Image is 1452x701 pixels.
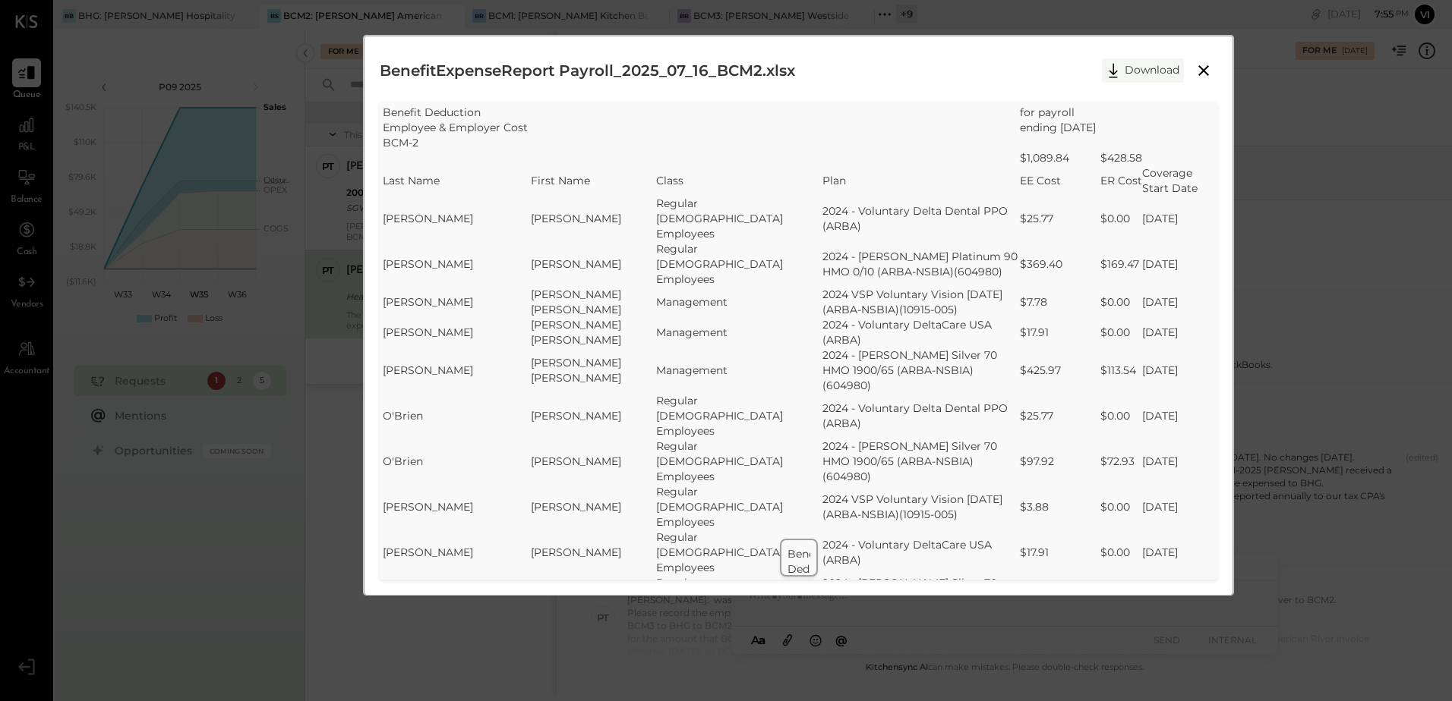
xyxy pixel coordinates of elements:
td: EE Cost [1020,165,1100,196]
td: [DATE] [1142,439,1214,484]
h2: BenefitExpenseReport Payroll_2025_07_16_BCM2.xlsx [380,52,795,90]
td: Management [656,347,822,393]
td: Regular [DEMOGRAPHIC_DATA] Employees [656,196,822,241]
td: First Name [531,165,656,196]
td: [PERSON_NAME] [383,530,531,575]
td: $0.00 [1100,393,1142,439]
td: $169.47 [1100,241,1142,287]
td: $369.40 [1020,241,1100,287]
td: O'Brien [383,393,531,439]
td: $0.00 [1100,196,1142,241]
td: [DATE] [1142,530,1214,575]
td: [PERSON_NAME] [383,196,531,241]
td: 2024 - [PERSON_NAME] Silver 70 HMO 1900/65 (ARBA-NSBIA)(604980) [822,439,1020,484]
td: [DATE] [1142,317,1214,347]
td: for payroll ending [DATE] [1020,105,1100,135]
td: $0.00 [1100,530,1142,575]
td: $3.88 [1020,484,1100,530]
td: [DATE] [1142,347,1214,393]
td: [PERSON_NAME] [383,317,531,347]
td: Regular [DEMOGRAPHIC_DATA] Employees [656,393,822,439]
td: $7.78 [1020,287,1100,317]
td: ER Cost [1100,165,1142,196]
td: Regular [DEMOGRAPHIC_DATA] Employees [656,530,822,575]
td: $425.97 [1020,347,1100,393]
td: [PERSON_NAME] [383,241,531,287]
td: Regular [DEMOGRAPHIC_DATA] Employees [656,241,822,287]
td: $17.91 [1020,317,1100,347]
td: 2024 - Voluntary Delta Dental PPO (ARBA) [822,393,1020,439]
td: $0.00 [1100,484,1142,530]
td: Benefit Deduction Employee & Employer Cost [788,546,878,607]
button: Download [1102,58,1184,83]
td: [DATE] [1142,241,1214,287]
td: Coverage Start Date [1142,165,1214,196]
td: $1,089.84 [1020,150,1100,165]
td: [DATE] [1142,287,1214,317]
td: [DATE] [1142,484,1214,530]
td: 2024 - Voluntary DeltaCare USA (ARBA) [822,530,1020,575]
td: [DATE] [1142,196,1214,241]
td: Management [656,317,822,347]
td: $0.00 [1100,317,1142,347]
td: [PERSON_NAME] [PERSON_NAME] [531,347,656,393]
td: Benefit Deduction Employee & Employer Cost [383,105,531,135]
td: 2024 VSP Voluntary Vision [DATE] (ARBA-NSBIA)(10915-005) [822,287,1020,317]
td: $17.91 [1020,530,1100,575]
td: O'Brien [383,439,531,484]
td: [PERSON_NAME] [531,484,656,530]
td: Last Name [383,165,531,196]
td: [PERSON_NAME] [531,393,656,439]
td: 2024 - [PERSON_NAME] Silver 70 HMO 1900/65 (ARBA-NSBIA)(604980) [822,347,1020,393]
td: Class [656,165,822,196]
td: $72.93 [1100,439,1142,484]
td: [PERSON_NAME] [383,484,531,530]
td: Regular [DEMOGRAPHIC_DATA] Employees [656,484,822,530]
td: Plan [822,165,1020,196]
td: [PERSON_NAME] [383,287,531,317]
td: $25.77 [1020,393,1100,439]
td: BCM-2 [383,135,531,150]
td: [PERSON_NAME] [531,530,656,575]
td: $97.92 [1020,439,1100,484]
td: $25.77 [1020,196,1100,241]
td: $428.58 [1100,150,1142,165]
td: $0.00 [1100,287,1142,317]
td: 2024 VSP Voluntary Vision [DATE] (ARBA-NSBIA)(10915-005) [822,484,1020,530]
td: [DATE] [1142,393,1214,439]
td: Management [656,287,822,317]
td: 2024 - Voluntary Delta Dental PPO (ARBA) [822,196,1020,241]
td: $113.54 [1100,347,1142,393]
td: [PERSON_NAME] [531,439,656,484]
td: [PERSON_NAME] [383,347,531,393]
td: 2024 - Voluntary DeltaCare USA (ARBA) [822,317,1020,347]
td: 2024 - [PERSON_NAME] Platinum 90 HMO 0/10 (ARBA-NSBIA)(604980) [822,241,1020,287]
td: Regular [DEMOGRAPHIC_DATA] Employees [656,439,822,484]
td: [PERSON_NAME] [PERSON_NAME] [531,317,656,347]
td: [PERSON_NAME] [531,241,656,287]
td: [PERSON_NAME] [531,196,656,241]
td: [PERSON_NAME] [PERSON_NAME] [531,287,656,317]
